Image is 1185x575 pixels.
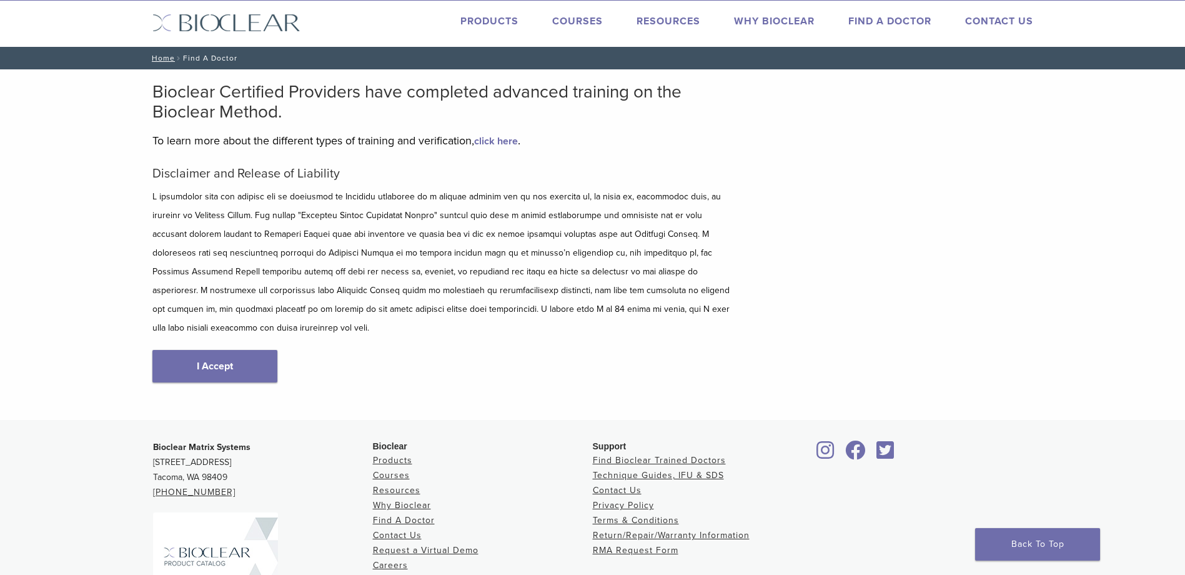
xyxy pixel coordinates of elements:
[373,515,435,526] a: Find A Doctor
[593,455,726,466] a: Find Bioclear Trained Doctors
[975,528,1100,561] a: Back To Top
[734,15,815,27] a: Why Bioclear
[460,15,518,27] a: Products
[373,560,408,571] a: Careers
[152,166,733,181] h5: Disclaimer and Release of Liability
[593,441,627,451] span: Support
[153,487,236,497] a: [PHONE_NUMBER]
[593,515,679,526] a: Terms & Conditions
[175,55,183,61] span: /
[552,15,603,27] a: Courses
[593,530,750,541] a: Return/Repair/Warranty Information
[593,545,678,556] a: RMA Request Form
[373,500,431,511] a: Why Bioclear
[152,350,277,382] a: I Accept
[593,470,724,481] a: Technique Guides, IFU & SDS
[841,448,870,461] a: Bioclear
[152,14,300,32] img: Bioclear
[373,470,410,481] a: Courses
[373,530,422,541] a: Contact Us
[152,82,733,122] h2: Bioclear Certified Providers have completed advanced training on the Bioclear Method.
[152,187,733,337] p: L ipsumdolor sita con adipisc eli se doeiusmod te Incididu utlaboree do m aliquae adminim ven qu ...
[637,15,700,27] a: Resources
[153,442,250,452] strong: Bioclear Matrix Systems
[143,47,1043,69] nav: Find A Doctor
[148,54,175,62] a: Home
[965,15,1033,27] a: Contact Us
[593,485,642,496] a: Contact Us
[373,545,478,556] a: Request a Virtual Demo
[873,448,899,461] a: Bioclear
[813,448,839,461] a: Bioclear
[152,131,733,150] p: To learn more about the different types of training and verification, .
[153,440,373,500] p: [STREET_ADDRESS] Tacoma, WA 98409
[373,441,407,451] span: Bioclear
[848,15,931,27] a: Find A Doctor
[474,135,518,147] a: click here
[373,485,420,496] a: Resources
[593,500,654,511] a: Privacy Policy
[373,455,412,466] a: Products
